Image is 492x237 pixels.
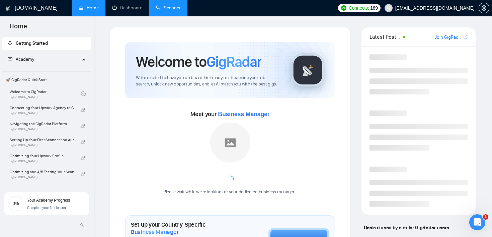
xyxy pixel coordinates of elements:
span: Complete your first lesson [27,206,66,210]
span: Deals closed by similar GigRadar users [361,222,452,233]
span: fund-projection-screen [8,57,12,61]
span: 189 [370,4,378,12]
span: lock [81,156,86,160]
a: setting [479,5,489,11]
div: Please wait while we're looking for your dedicated business manager... [159,189,301,195]
a: homeHome [79,5,99,11]
span: Setting Up Your First Scanner and Auto-Bidder [10,137,74,143]
li: Getting Started [2,37,91,50]
a: searchScanner [156,5,181,11]
span: Business Manager [218,111,269,117]
img: logo [6,3,10,14]
span: We're excited to have you on board. Get ready to streamline your job search, unlock new opportuni... [136,75,280,87]
span: Meet your [190,110,269,118]
h1: Set up your Country-Specific [131,221,235,236]
span: Business Manager [131,228,179,236]
span: double-left [80,221,86,228]
span: loading [225,175,235,185]
a: Welcome to GigRadarBy[PERSON_NAME] [10,86,81,101]
span: By [PERSON_NAME] [10,127,74,131]
span: Home [4,21,32,35]
span: lock [81,124,86,128]
h1: Welcome to [136,53,261,71]
button: setting [479,3,489,13]
span: lock [81,172,86,176]
span: Academy [8,56,34,62]
span: Getting Started [16,40,48,46]
a: dashboardDashboard [112,5,143,11]
span: Latest Posts from the GigRadar Community [370,33,401,41]
span: 🚀 GigRadar Quick Start [3,73,90,86]
span: Optimizing Your Upwork Profile [10,153,74,159]
span: 1 [483,214,488,220]
span: By [PERSON_NAME] [10,111,74,115]
a: Join GigRadar Slack Community [435,34,462,41]
span: GigRadar [207,53,261,71]
span: By [PERSON_NAME] [10,159,74,163]
span: Connects: [349,4,369,12]
span: Academy [16,56,34,62]
span: lock [81,107,86,112]
span: 0% [8,201,24,206]
span: setting [479,5,489,11]
span: export [464,34,468,39]
span: By [PERSON_NAME] [10,175,74,179]
span: Your Academy Progress [27,198,70,203]
span: Connecting Your Upwork Agency to GigRadar [10,104,74,111]
a: export [464,34,468,40]
span: user [386,6,391,10]
iframe: Intercom live chat [469,214,485,230]
img: upwork-logo.png [341,5,346,11]
img: placeholder.png [210,123,250,163]
span: Navigating the GigRadar Platform [10,121,74,127]
span: By [PERSON_NAME] [10,143,74,147]
span: lock [81,140,86,144]
span: Optimizing and A/B Testing Your Scanner for Better Results [10,169,74,175]
span: rocket [8,41,12,45]
img: gigradar-logo.png [291,53,325,87]
span: check-circle [81,91,86,96]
